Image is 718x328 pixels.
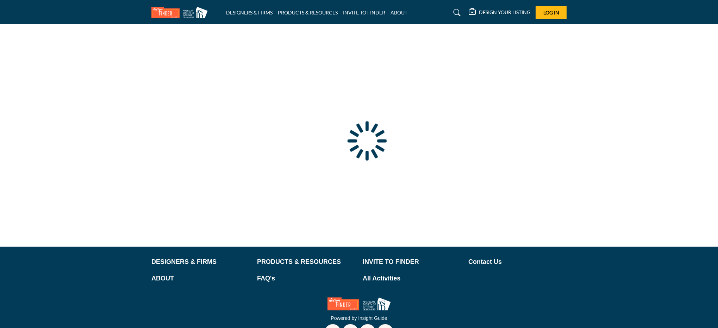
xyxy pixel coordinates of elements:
a: INVITE TO FINDER [343,10,385,16]
a: DESIGNERS & FIRMS [226,10,273,16]
a: FAQ's [257,274,355,283]
span: Log In [543,10,559,16]
img: No Site Logo [327,297,391,310]
div: DESIGN YOUR LISTING [469,8,530,17]
a: PRODUCTS & RESOURCES [257,257,355,267]
a: All Activities [363,274,461,283]
a: DESIGNERS & FIRMS [151,257,250,267]
h5: DESIGN YOUR LISTING [479,9,530,16]
a: PRODUCTS & RESOURCES [278,10,338,16]
a: Search [447,7,465,18]
a: ABOUT [391,10,407,16]
a: INVITE TO FINDER [363,257,461,267]
img: Site Logo [151,7,211,18]
button: Log In [536,6,567,19]
a: Powered by Insight Guide [331,315,387,321]
a: ABOUT [151,274,250,283]
a: Contact Us [468,257,567,267]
